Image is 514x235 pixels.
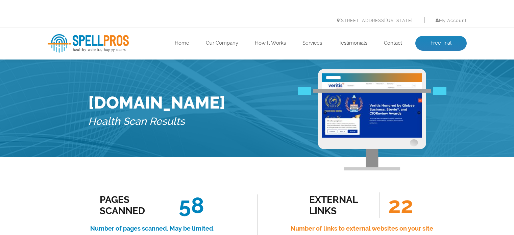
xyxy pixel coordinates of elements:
img: Free Webiste Analysis [298,125,446,134]
h1: [DOMAIN_NAME] [88,93,225,113]
img: Free Webiste Analysis [318,69,426,170]
img: Free Website Analysis [322,82,422,138]
span: 22 [380,192,413,218]
div: Pages Scanned [100,194,161,216]
div: external links [309,194,370,216]
h4: Number of links to external websites on your site [272,223,451,234]
h4: Number of pages scanned. May be limited. [63,223,242,234]
span: 58 [170,192,204,218]
h5: Health Scan Results [88,113,225,131]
